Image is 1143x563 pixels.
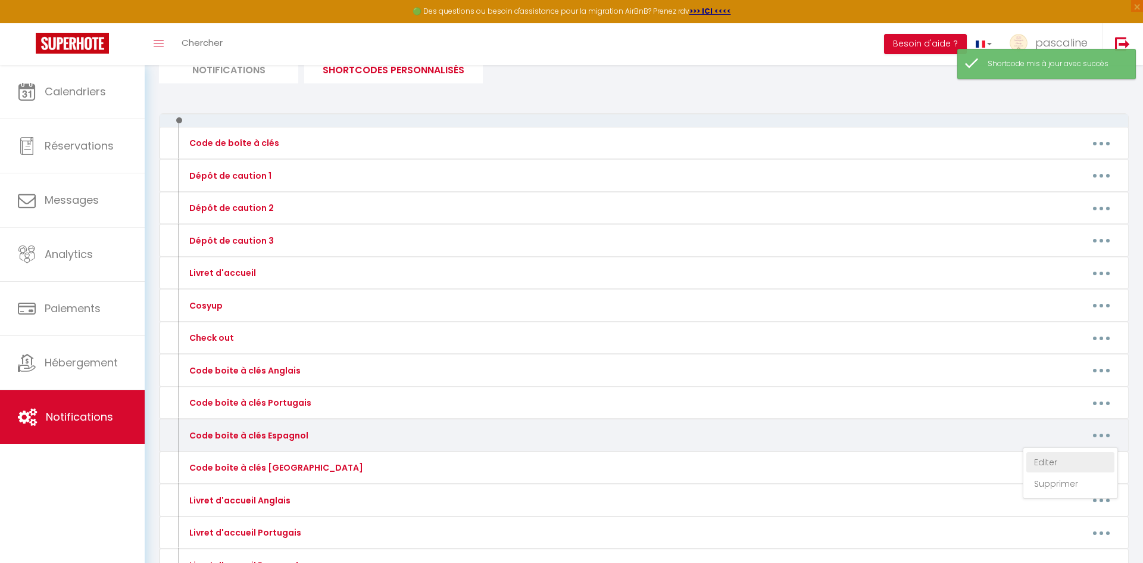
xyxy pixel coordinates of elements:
[1115,36,1130,51] img: logout
[1010,34,1028,52] img: ...
[45,138,114,153] span: Réservations
[45,301,101,316] span: Paiements
[988,58,1123,70] div: Shortcode mis à jour avec succès
[1035,35,1088,50] span: pascaline
[186,494,291,507] div: Livret d'accueil Anglais
[45,247,93,262] span: Analytics
[186,364,301,377] div: Code boite à clés Anglais
[36,33,109,54] img: Super Booking
[45,355,118,370] span: Hébergement
[186,136,279,150] div: Code de boîte à clés
[884,34,967,54] button: Besoin d'aide ?
[186,526,301,539] div: Livret d'accueil Portugais
[186,234,274,247] div: Dépôt de caution 3
[1026,452,1114,472] a: Editer
[46,409,113,424] span: Notifications
[159,54,298,83] li: Notifications
[1001,23,1103,65] a: ... pascaline
[186,396,311,409] div: Code boîte à clés Portugais
[186,429,308,442] div: Code boîte à clés Espagnol
[186,266,256,279] div: Livret d'accueil
[45,84,106,99] span: Calendriers
[186,169,271,182] div: Dépôt de caution 1
[304,54,483,83] li: SHORTCODES PERSONNALISÉS
[186,299,223,312] div: Cosyup
[173,23,232,65] a: Chercher
[689,6,731,16] a: >>> ICI <<<<
[186,461,363,474] div: Code boîte à clés [GEOGRAPHIC_DATA]
[45,192,99,207] span: Messages
[1026,474,1114,494] a: Supprimer
[186,331,234,344] div: Check out
[186,201,274,214] div: Dépôt de caution 2
[182,36,223,49] span: Chercher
